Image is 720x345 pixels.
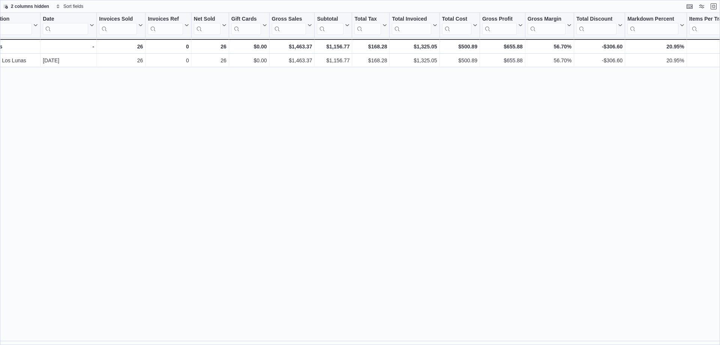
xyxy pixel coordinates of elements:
span: 2 columns hidden [11,3,49,9]
button: Sort fields [53,2,86,11]
span: Sort fields [63,3,83,9]
div: 56.70% [528,42,571,51]
div: $1,325.05 [392,42,437,51]
div: 26 [194,42,226,51]
button: 2 columns hidden [0,2,52,11]
div: -$306.60 [576,42,622,51]
div: 20.95% [627,42,684,51]
button: Exit fullscreen [709,2,718,11]
div: 0 [148,42,189,51]
div: $0.00 [231,42,267,51]
div: - [43,42,94,51]
div: $655.88 [482,42,523,51]
button: Display options [697,2,706,11]
div: $500.89 [442,42,477,51]
div: 26 [99,42,143,51]
button: Keyboard shortcuts [685,2,694,11]
div: $1,156.77 [317,42,349,51]
div: $1,463.37 [272,42,312,51]
div: $168.28 [354,42,387,51]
